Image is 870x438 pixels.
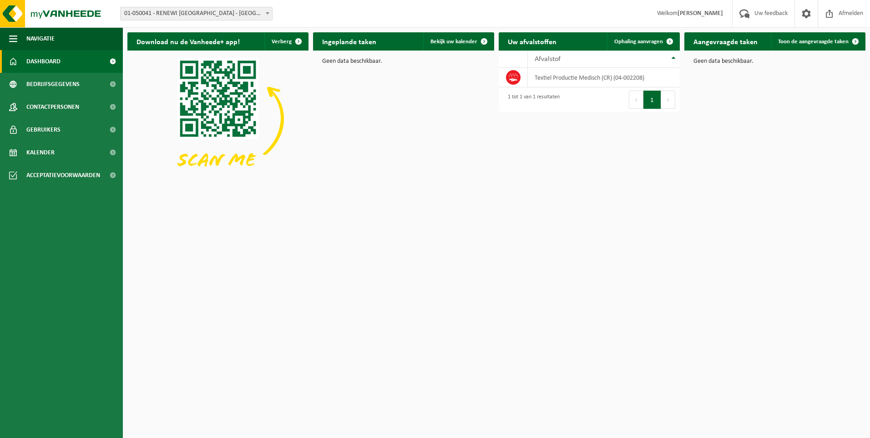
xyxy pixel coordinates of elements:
[26,27,55,50] span: Navigatie
[535,56,561,63] span: Afvalstof
[499,32,566,50] h2: Uw afvalstoffen
[26,141,55,164] span: Kalender
[313,32,385,50] h2: Ingeplande taken
[503,90,560,110] div: 1 tot 1 van 1 resultaten
[778,39,849,45] span: Toon de aangevraagde taken
[26,164,100,187] span: Acceptatievoorwaarden
[528,68,680,87] td: Textiel Productie Medisch (CR) (04-002208)
[423,32,493,51] a: Bekijk uw kalender
[643,91,661,109] button: 1
[127,32,249,50] h2: Download nu de Vanheede+ app!
[121,7,272,20] span: 01-050041 - RENEWI BELGIUM - SERAING - SERAING
[629,91,643,109] button: Previous
[661,91,675,109] button: Next
[120,7,273,20] span: 01-050041 - RENEWI BELGIUM - SERAING - SERAING
[272,39,292,45] span: Verberg
[678,10,723,17] strong: [PERSON_NAME]
[26,118,61,141] span: Gebruikers
[430,39,477,45] span: Bekijk uw kalender
[693,58,856,65] p: Geen data beschikbaar.
[771,32,865,51] a: Toon de aangevraagde taken
[26,50,61,73] span: Dashboard
[614,39,663,45] span: Ophaling aanvragen
[26,96,79,118] span: Contactpersonen
[684,32,767,50] h2: Aangevraagde taken
[607,32,679,51] a: Ophaling aanvragen
[26,73,80,96] span: Bedrijfsgegevens
[322,58,485,65] p: Geen data beschikbaar.
[264,32,308,51] button: Verberg
[127,51,309,187] img: Download de VHEPlus App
